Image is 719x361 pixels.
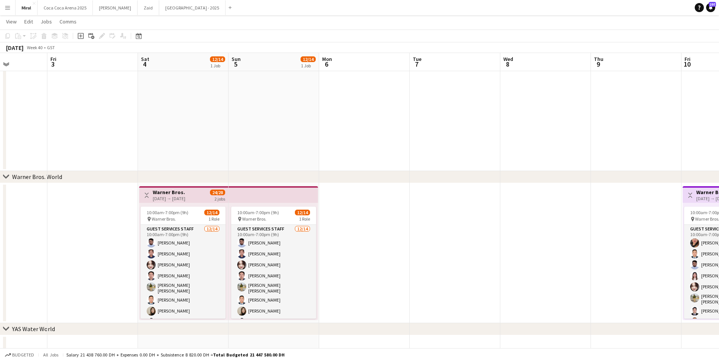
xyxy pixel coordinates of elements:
a: Jobs [38,17,55,26]
span: Comms [60,18,77,25]
a: View [3,17,20,26]
span: Week 40 [25,45,44,50]
button: Budgeted [4,351,35,359]
span: Edit [24,18,33,25]
button: [GEOGRAPHIC_DATA] - 2025 [159,0,226,15]
a: Edit [21,17,36,26]
div: YAS Water World [12,325,55,333]
div: Salary 21 438 760.00 DH + Expenses 0.00 DH + Subsistence 8 820.00 DH = [66,352,285,358]
span: Budgeted [12,352,34,358]
div: GST [47,45,55,50]
span: Jobs [41,18,52,25]
span: Total Budgeted 21 447 580.00 DH [213,352,285,358]
button: Zaid [138,0,159,15]
a: Comms [56,17,80,26]
div: Warner Bros. World [12,173,62,180]
span: 297 [709,2,716,7]
span: All jobs [42,352,60,358]
button: Coca Coca Arena 2025 [38,0,93,15]
button: Miral [16,0,38,15]
button: [PERSON_NAME] [93,0,138,15]
div: [DATE] [6,44,23,51]
span: View [6,18,17,25]
a: 297 [706,3,715,12]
